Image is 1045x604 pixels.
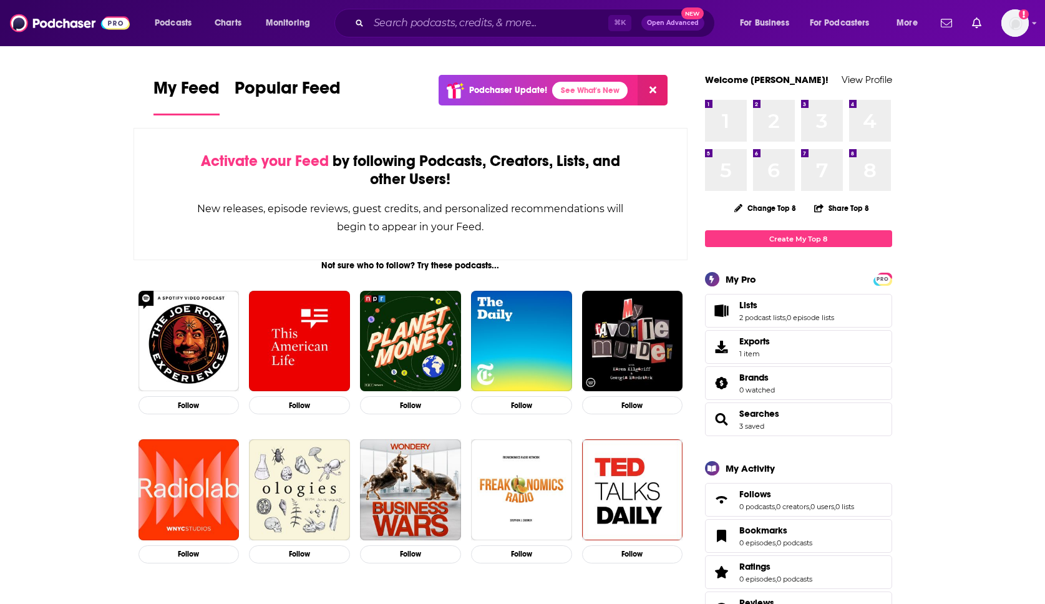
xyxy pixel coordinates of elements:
[681,7,704,19] span: New
[705,74,829,85] a: Welcome [PERSON_NAME]!
[709,374,734,392] a: Brands
[257,13,326,33] button: open menu
[897,14,918,32] span: More
[726,462,775,474] div: My Activity
[705,230,892,247] a: Create My Top 8
[739,372,775,383] a: Brands
[810,502,834,511] a: 0 users
[936,12,957,34] a: Show notifications dropdown
[705,366,892,400] span: Brands
[739,386,775,394] a: 0 watched
[249,291,350,392] img: This American Life
[139,439,240,540] img: Radiolab
[608,15,631,31] span: ⌘ K
[709,302,734,319] a: Lists
[360,291,461,392] img: Planet Money
[776,502,809,511] a: 0 creators
[471,396,572,414] button: Follow
[810,14,870,32] span: For Podcasters
[875,275,890,284] span: PRO
[739,313,785,322] a: 2 podcast lists
[967,12,986,34] a: Show notifications dropdown
[709,527,734,545] a: Bookmarks
[739,525,812,536] a: Bookmarks
[552,82,628,99] a: See What's New
[235,77,341,106] span: Popular Feed
[739,489,854,500] a: Follows
[739,561,770,572] span: Ratings
[740,14,789,32] span: For Business
[1001,9,1029,37] button: Show profile menu
[775,538,777,547] span: ,
[835,502,854,511] a: 0 lists
[249,439,350,540] a: Ologies with Alie Ward
[842,74,892,85] a: View Profile
[705,294,892,328] span: Lists
[726,273,756,285] div: My Pro
[875,274,890,283] a: PRO
[739,422,764,431] a: 3 saved
[1001,9,1029,37] img: User Profile
[471,439,572,540] img: Freakonomics Radio
[139,291,240,392] img: The Joe Rogan Experience
[647,20,699,26] span: Open Advanced
[197,200,625,236] div: New releases, episode reviews, guest credits, and personalized recommendations will begin to appe...
[346,9,727,37] div: Search podcasts, credits, & more...
[709,411,734,428] a: Searches
[582,396,683,414] button: Follow
[369,13,608,33] input: Search podcasts, credits, & more...
[641,16,704,31] button: Open AdvancedNew
[582,291,683,392] img: My Favorite Murder with Karen Kilgariff and Georgia Hardstark
[709,563,734,581] a: Ratings
[727,200,804,216] button: Change Top 8
[739,408,779,419] a: Searches
[197,152,625,188] div: by following Podcasts, Creators, Lists, and other Users!
[705,483,892,517] span: Follows
[739,300,834,311] a: Lists
[739,538,775,547] a: 0 episodes
[834,502,835,511] span: ,
[235,77,341,115] a: Popular Feed
[471,545,572,563] button: Follow
[155,14,192,32] span: Podcasts
[582,439,683,540] img: TED Talks Daily
[785,313,787,322] span: ,
[739,300,757,311] span: Lists
[809,502,810,511] span: ,
[709,338,734,356] span: Exports
[153,77,220,115] a: My Feed
[139,396,240,414] button: Follow
[775,575,777,583] span: ,
[775,502,776,511] span: ,
[709,491,734,509] a: Follows
[739,336,770,347] span: Exports
[266,14,310,32] span: Monitoring
[201,152,329,170] span: Activate your Feed
[471,291,572,392] a: The Daily
[215,14,241,32] span: Charts
[739,349,770,358] span: 1 item
[1001,9,1029,37] span: Logged in as Marketing09
[10,11,130,35] img: Podchaser - Follow, Share and Rate Podcasts
[777,538,812,547] a: 0 podcasts
[360,439,461,540] img: Business Wars
[146,13,208,33] button: open menu
[705,519,892,553] span: Bookmarks
[739,525,787,536] span: Bookmarks
[249,396,350,414] button: Follow
[249,545,350,563] button: Follow
[705,330,892,364] a: Exports
[469,85,547,95] p: Podchaser Update!
[739,372,769,383] span: Brands
[739,502,775,511] a: 0 podcasts
[207,13,249,33] a: Charts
